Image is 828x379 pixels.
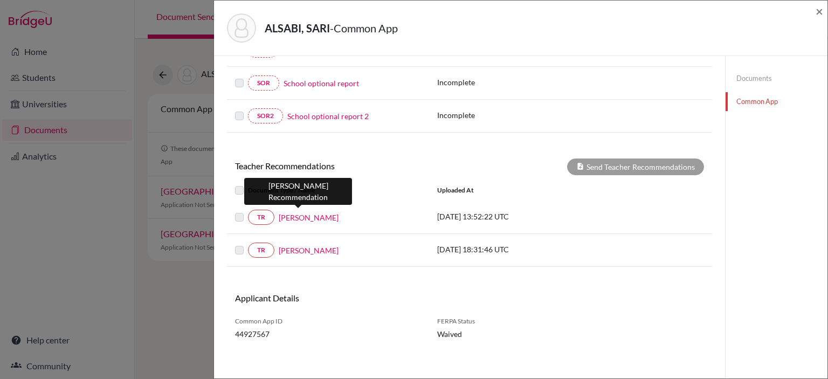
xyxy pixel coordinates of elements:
a: SOR2 [248,108,283,123]
span: FERPA Status [437,316,542,326]
a: School optional report 2 [287,111,369,122]
a: TR [248,243,274,258]
a: School optional report [284,78,359,89]
span: Common App ID [235,316,421,326]
a: [PERSON_NAME] [279,245,339,256]
div: Document Type / Name [227,184,429,197]
span: × [816,3,823,19]
strong: ALSABI, SARI [265,22,330,35]
button: Close [816,5,823,18]
span: 44927567 [235,328,421,340]
span: Waived [437,328,542,340]
h6: Teacher Recommendations [227,161,470,171]
p: Incomplete [437,77,548,88]
div: Uploaded at [429,184,591,197]
a: SOR [248,75,279,91]
a: Documents [726,69,827,88]
a: TR [248,210,274,225]
a: [PERSON_NAME] [279,212,339,223]
div: Send Teacher Recommendations [567,159,704,175]
h6: Applicant Details [235,293,461,303]
p: [DATE] 13:52:22 UTC [437,211,583,222]
p: [DATE] 18:31:46 UTC [437,244,583,255]
div: [PERSON_NAME] Recommendation [244,178,352,205]
p: Incomplete [437,109,548,121]
a: Common App [726,92,827,111]
span: - Common App [330,22,398,35]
